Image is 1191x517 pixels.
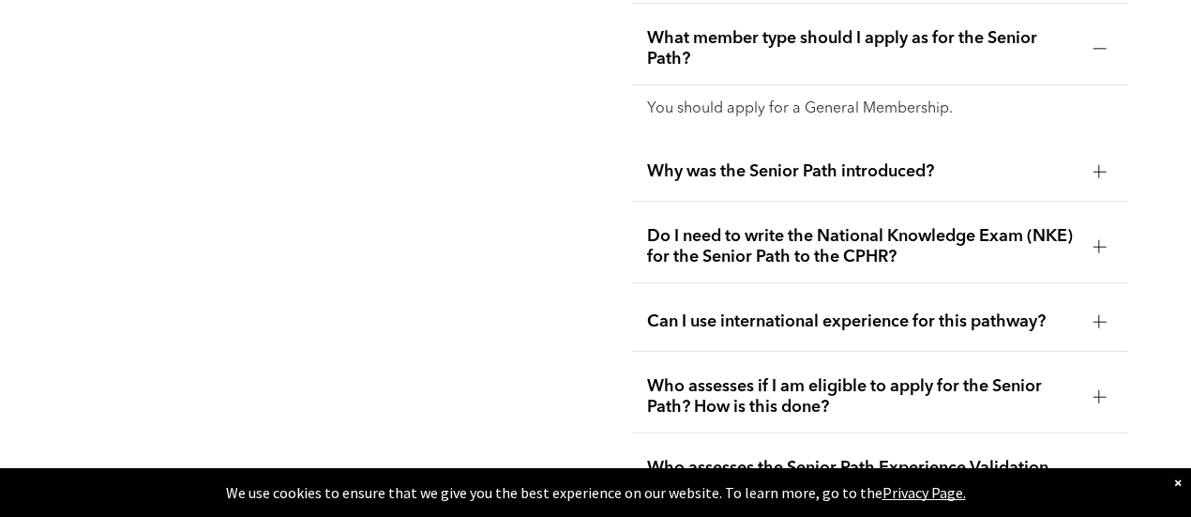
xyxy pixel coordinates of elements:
[647,161,1078,182] span: Why was the Senior Path introduced?
[1174,473,1182,492] div: Dismiss notification
[647,376,1078,418] span: Who assesses if I am eligible to apply for the Senior Path? How is this done?
[882,483,966,502] a: Privacy Page.
[647,458,1078,499] span: Who assesses the Senior Path Experience Validation Assessment applications?
[647,28,1078,69] span: What member type should I apply as for the Senior Path?
[647,312,1078,332] span: Can I use international experience for this pathway?
[647,100,1113,118] p: You should apply for a General Membership.
[647,226,1078,267] span: Do I need to write the National Knowledge Exam (NKE) for the Senior Path to the CPHR?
